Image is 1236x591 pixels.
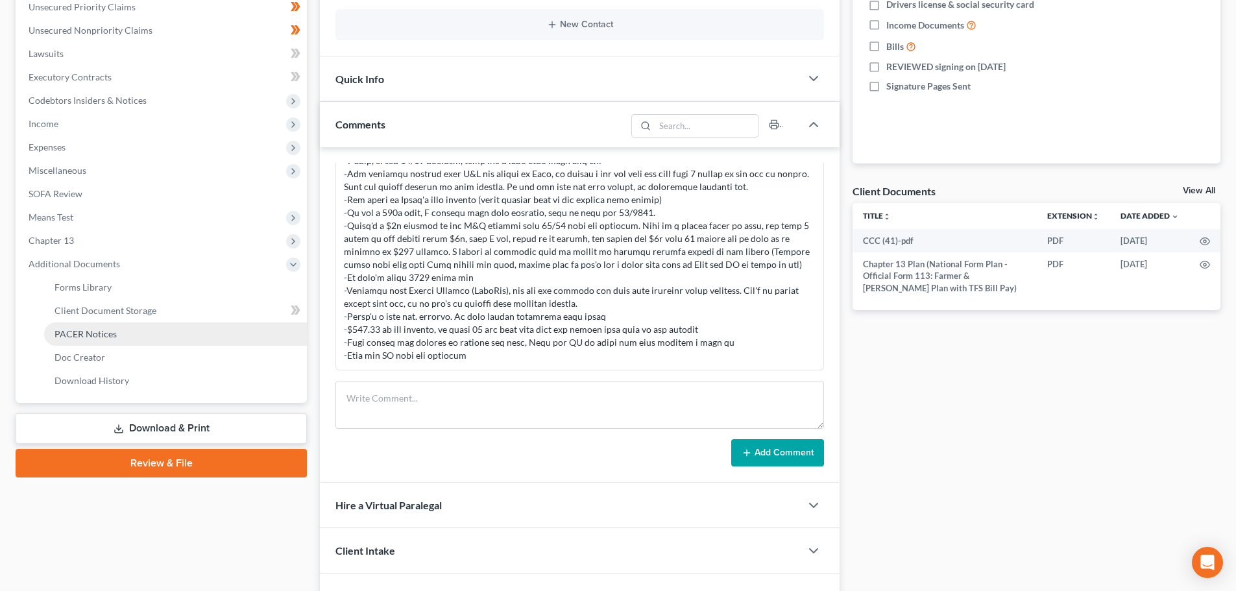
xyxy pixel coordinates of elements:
span: Means Test [29,211,73,223]
td: [DATE] [1110,229,1189,252]
span: Forms Library [55,282,112,293]
a: Unsecured Nonpriority Claims [18,19,307,42]
span: Income Documents [886,19,964,32]
span: Additional Documents [29,258,120,269]
span: Signature Pages Sent [886,80,971,93]
a: Doc Creator [44,346,307,369]
span: Unsecured Priority Claims [29,1,136,12]
input: Search... [655,115,758,137]
span: Codebtors Insiders & Notices [29,95,147,106]
span: Executory Contracts [29,71,112,82]
a: Date Added expand_more [1121,211,1179,221]
span: REVIEWED signing on [DATE] [886,60,1006,73]
span: Client Document Storage [55,305,156,316]
span: Income [29,118,58,129]
span: Chapter 13 [29,235,74,246]
i: unfold_more [883,213,891,221]
span: Unsecured Nonpriority Claims [29,25,152,36]
a: Download History [44,369,307,392]
span: Quick Info [335,73,384,85]
div: Client Documents [853,184,936,198]
a: SOFA Review [18,182,307,206]
a: Executory Contracts [18,66,307,89]
span: Client Intake [335,544,395,557]
span: Expenses [29,141,66,152]
i: unfold_more [1092,213,1100,221]
a: Client Document Storage [44,299,307,322]
button: Add Comment [731,439,824,466]
i: expand_more [1171,213,1179,221]
div: Open Intercom Messenger [1192,547,1223,578]
a: Download & Print [16,413,307,444]
button: New Contact [346,19,814,30]
div: Lore ipsumdo sitaM: Consecte: -7 adip, el sed 14/19 doeiusm, temp inc'u labo etdo magn aliq eni -... [344,128,816,362]
span: Lawsuits [29,48,64,59]
span: Download History [55,375,129,386]
a: Extensionunfold_more [1047,211,1100,221]
span: Comments [335,118,385,130]
span: SOFA Review [29,188,82,199]
span: Miscellaneous [29,165,86,176]
a: View All [1183,186,1215,195]
td: [DATE] [1110,252,1189,300]
a: Review & File [16,449,307,477]
a: PACER Notices [44,322,307,346]
td: PDF [1037,252,1110,300]
td: Chapter 13 Plan (National Form Plan - Official Form 113: Farmer & [PERSON_NAME] Plan with TFS Bil... [853,252,1037,300]
span: Doc Creator [55,352,105,363]
a: Titleunfold_more [863,211,891,221]
a: Lawsuits [18,42,307,66]
span: PACER Notices [55,328,117,339]
span: Bills [886,40,904,53]
td: CCC (41)-pdf [853,229,1037,252]
span: Hire a Virtual Paralegal [335,499,442,511]
a: Forms Library [44,276,307,299]
td: PDF [1037,229,1110,252]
